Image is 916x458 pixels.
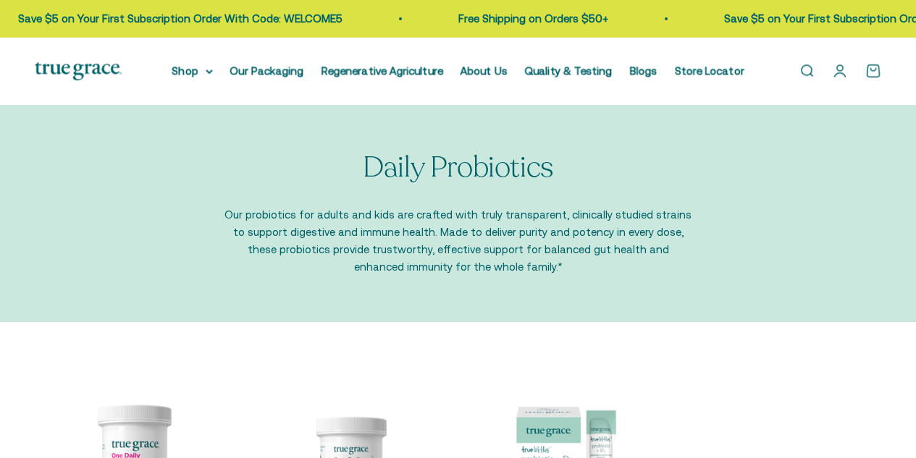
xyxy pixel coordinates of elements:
[675,64,744,77] a: Store Locator
[172,62,213,80] summary: Shop
[630,64,657,77] a: Blogs
[363,151,553,183] p: Daily Probiotics
[322,64,443,77] a: Regenerative Agriculture
[461,64,508,77] a: About Us
[525,64,613,77] a: Quality & Testing
[230,64,304,77] a: Our Packaging
[456,12,606,25] a: Free Shipping on Orders $50+
[16,10,340,27] p: Save $5 on Your First Subscription Order With Code: WELCOME5
[223,206,694,276] p: Our probiotics for adults and kids are crafted with truly transparent, clinically studied strains...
